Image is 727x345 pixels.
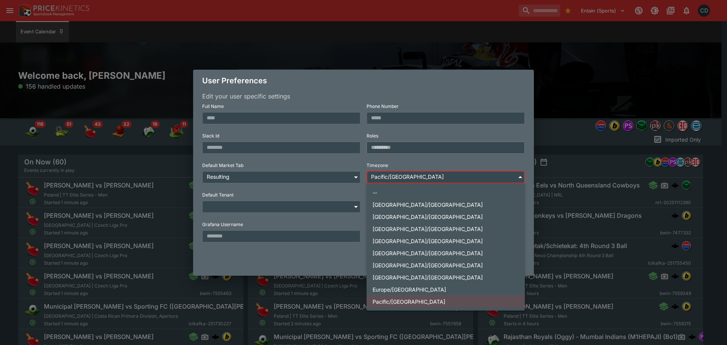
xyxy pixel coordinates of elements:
[367,295,525,308] li: Pacific/[GEOGRAPHIC_DATA]
[367,211,525,223] li: [GEOGRAPHIC_DATA]/[GEOGRAPHIC_DATA]
[367,198,525,211] li: [GEOGRAPHIC_DATA]/[GEOGRAPHIC_DATA]
[367,271,525,283] li: [GEOGRAPHIC_DATA]/[GEOGRAPHIC_DATA]
[367,283,525,295] li: Europe/[GEOGRAPHIC_DATA]
[367,223,525,235] li: [GEOGRAPHIC_DATA]/[GEOGRAPHIC_DATA]
[367,235,525,247] li: [GEOGRAPHIC_DATA]/[GEOGRAPHIC_DATA]
[367,186,525,198] li: --
[367,247,525,259] li: [GEOGRAPHIC_DATA]/[GEOGRAPHIC_DATA]
[367,259,525,271] li: [GEOGRAPHIC_DATA]/[GEOGRAPHIC_DATA]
